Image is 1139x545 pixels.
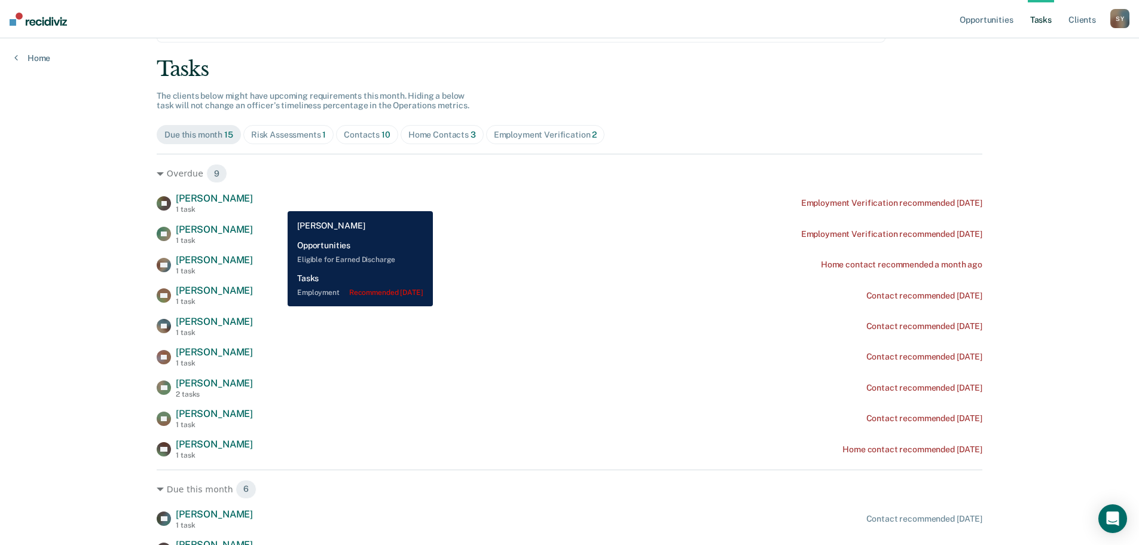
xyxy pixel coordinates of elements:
span: 9 [206,164,227,183]
div: 1 task [176,205,253,214]
span: [PERSON_NAME] [176,193,253,204]
span: 10 [381,130,390,139]
div: Contact recommended [DATE] [866,383,982,393]
div: 1 task [176,359,253,367]
span: The clients below might have upcoming requirements this month. Hiding a below task will not chang... [157,91,469,111]
div: Home contact recommended a month ago [821,260,982,270]
span: [PERSON_NAME] [176,346,253,358]
div: Contact recommended [DATE] [866,413,982,424]
span: 15 [224,130,233,139]
button: SY [1110,9,1129,28]
span: [PERSON_NAME] [176,316,253,327]
div: 1 task [176,236,253,245]
div: Contact recommended [DATE] [866,352,982,362]
span: [PERSON_NAME] [176,254,253,266]
div: Contact recommended [DATE] [866,291,982,301]
div: Employment Verification recommended [DATE] [801,198,982,208]
div: Due this month 6 [157,480,982,499]
div: 1 task [176,297,253,306]
span: [PERSON_NAME] [176,509,253,520]
div: 1 task [176,421,253,429]
div: Employment Verification recommended [DATE] [801,229,982,239]
div: 1 task [176,267,253,275]
span: 2 [592,130,597,139]
span: 6 [236,480,256,499]
div: Contact recommended [DATE] [866,514,982,524]
span: 3 [471,130,476,139]
div: Home Contacts [408,130,476,140]
img: Recidiviz [10,13,67,26]
span: [PERSON_NAME] [176,285,253,296]
a: Home [14,53,50,63]
div: 1 task [176,521,253,529]
div: Employment Verification [494,130,597,140]
div: 1 task [176,451,253,459]
div: Open Intercom Messenger [1098,504,1127,533]
div: Contact recommended [DATE] [866,321,982,331]
span: [PERSON_NAME] [176,224,253,235]
div: Home contact recommended [DATE] [842,444,982,455]
div: Contacts [344,130,390,140]
span: [PERSON_NAME] [176,439,253,450]
div: 1 task [176,328,253,337]
div: Risk Assessments [251,130,326,140]
span: [PERSON_NAME] [176,377,253,389]
div: Overdue 9 [157,164,982,183]
div: 2 tasks [176,390,253,398]
div: S Y [1110,9,1129,28]
span: [PERSON_NAME] [176,408,253,419]
span: 1 [322,130,326,139]
div: Due this month [164,130,233,140]
div: Tasks [157,57,982,81]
